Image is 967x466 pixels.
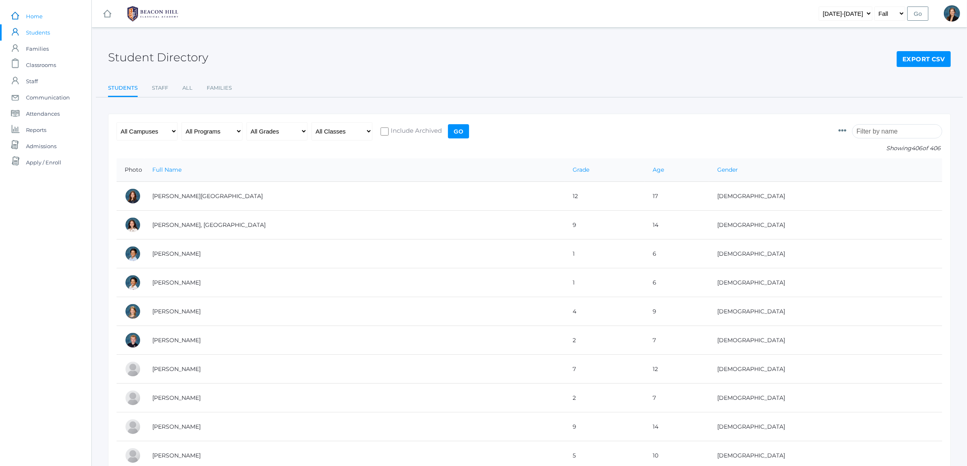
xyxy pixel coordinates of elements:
div: Elle Albanese [125,390,141,406]
td: [PERSON_NAME][GEOGRAPHIC_DATA] [144,182,565,211]
div: Dominic Abrea [125,246,141,262]
input: Filter by name [852,124,942,138]
div: Paige Albanese [125,447,141,464]
span: Home [26,8,43,24]
a: Full Name [152,166,182,173]
td: 7 [645,326,709,355]
a: Gender [717,166,738,173]
td: 1 [565,239,645,268]
td: [DEMOGRAPHIC_DATA] [709,326,942,355]
td: 1 [565,268,645,297]
td: [DEMOGRAPHIC_DATA] [709,239,942,268]
td: 12 [645,355,709,384]
div: Cole Albanese [125,361,141,377]
a: All [182,80,193,96]
td: [PERSON_NAME], [GEOGRAPHIC_DATA] [144,211,565,239]
a: Grade [573,166,589,173]
span: Include Archived [389,126,442,136]
input: Go [448,124,469,138]
td: 6 [645,239,709,268]
td: [PERSON_NAME] [144,412,565,441]
td: 4 [565,297,645,326]
td: 17 [645,182,709,211]
td: 2 [565,384,645,412]
td: [PERSON_NAME] [144,355,565,384]
td: [DEMOGRAPHIC_DATA] [709,268,942,297]
td: 9 [565,211,645,239]
h2: Student Directory [108,51,208,64]
span: Apply / Enroll [26,154,61,170]
span: Admissions [26,138,56,154]
div: Phoenix Abdulla [125,217,141,233]
td: 14 [645,412,709,441]
td: 9 [565,412,645,441]
span: Classrooms [26,57,56,73]
td: [DEMOGRAPHIC_DATA] [709,355,942,384]
td: 9 [645,297,709,326]
a: Export CSV [897,51,951,67]
td: [DEMOGRAPHIC_DATA] [709,412,942,441]
span: Attendances [26,106,60,122]
div: Grayson Abrea [125,274,141,291]
span: Communication [26,89,70,106]
td: [PERSON_NAME] [144,384,565,412]
td: 2 [565,326,645,355]
td: [DEMOGRAPHIC_DATA] [709,211,942,239]
td: 7 [645,384,709,412]
input: Go [907,6,928,21]
td: [PERSON_NAME] [144,297,565,326]
td: [PERSON_NAME] [144,239,565,268]
div: Amelia Adams [125,303,141,319]
span: Families [26,41,49,57]
td: [DEMOGRAPHIC_DATA] [709,182,942,211]
td: [PERSON_NAME] [144,326,565,355]
span: Reports [26,122,46,138]
td: 14 [645,211,709,239]
a: Age [653,166,664,173]
span: Students [26,24,50,41]
a: Students [108,80,138,97]
td: 12 [565,182,645,211]
td: [DEMOGRAPHIC_DATA] [709,384,942,412]
a: Staff [152,80,168,96]
td: 6 [645,268,709,297]
span: 406 [911,145,922,152]
div: Allison Smith [944,5,960,22]
img: 1_BHCALogos-05.png [122,4,183,24]
div: Jack Adams [125,332,141,348]
input: Include Archived [381,127,389,136]
p: Showing of 406 [838,144,942,153]
th: Photo [117,158,144,182]
a: Families [207,80,232,96]
td: 7 [565,355,645,384]
div: Logan Albanese [125,419,141,435]
td: [DEMOGRAPHIC_DATA] [709,297,942,326]
td: [PERSON_NAME] [144,268,565,297]
div: Charlotte Abdulla [125,188,141,204]
span: Staff [26,73,38,89]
